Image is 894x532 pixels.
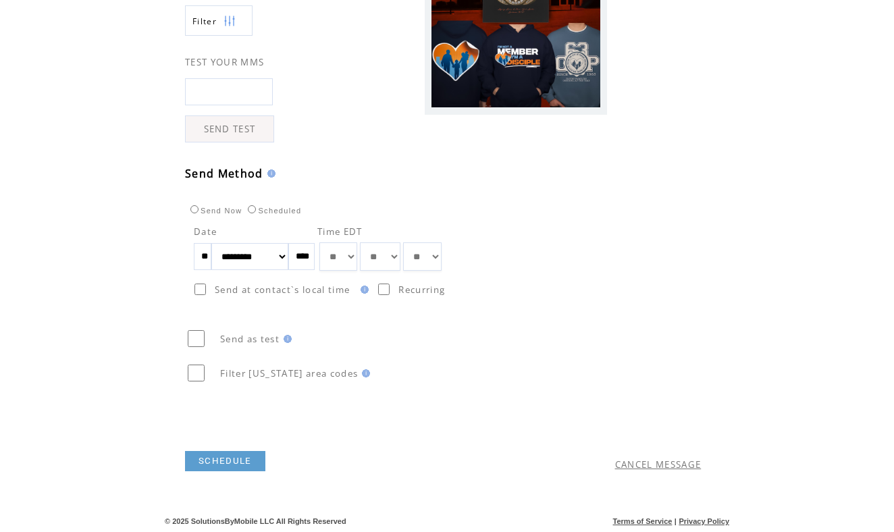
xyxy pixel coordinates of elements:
img: help.gif [263,169,275,178]
span: Filter [US_STATE] area codes [220,367,358,379]
span: Send at contact`s local time [215,284,350,296]
a: CANCEL MESSAGE [615,458,702,471]
img: filters.png [223,6,236,36]
input: Scheduled [248,205,256,213]
img: help.gif [358,369,370,377]
span: Show filters [192,16,217,27]
img: help.gif [357,286,369,294]
span: Time EDT [317,225,363,238]
span: TEST YOUR MMS [185,56,264,68]
input: Send Now [190,205,199,213]
span: Recurring [398,284,445,296]
span: Send as test [220,333,280,345]
a: SCHEDULE [185,451,265,471]
label: Send Now [187,207,242,215]
a: Terms of Service [613,517,673,525]
span: Send Method [185,166,263,181]
img: help.gif [280,335,292,343]
span: © 2025 SolutionsByMobile LLC All Rights Reserved [165,517,346,525]
a: Filter [185,5,253,36]
span: | [675,517,677,525]
span: Date [194,225,217,238]
a: Privacy Policy [679,517,729,525]
a: SEND TEST [185,115,274,142]
label: Scheduled [244,207,301,215]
